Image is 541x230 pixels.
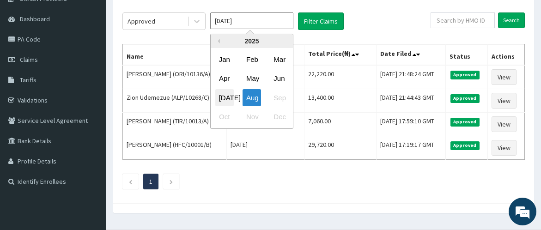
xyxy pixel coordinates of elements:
th: Date Filed [376,44,445,66]
div: Choose February 2025 [243,51,261,68]
a: Page 1 is your current page [149,177,152,186]
div: Choose January 2025 [215,51,234,68]
textarea: Type your message and hit 'Enter' [5,141,176,174]
th: Name [123,44,227,66]
td: [PERSON_NAME] (TIR/10013/A) [123,113,227,136]
td: [DATE] 21:44:43 GMT [376,89,445,113]
div: Choose July 2025 [215,89,234,106]
a: View [492,69,517,85]
button: Filter Claims [298,12,344,30]
span: Approved [450,71,480,79]
td: Zion Udemezue (ALP/10268/C) [123,89,227,113]
td: [DATE] [227,136,304,160]
span: Approved [450,141,480,150]
input: Search [498,12,525,28]
td: [DATE] 17:59:10 GMT [376,113,445,136]
span: Approved [450,94,480,103]
span: We're online! [54,61,128,154]
a: View [492,116,517,132]
span: Tariffs [20,76,36,84]
th: Status [446,44,488,66]
div: 2025 [211,34,293,48]
a: Next page [169,177,173,186]
span: Dashboard [20,15,50,23]
div: Chat with us now [48,52,155,64]
input: Search by HMO ID [431,12,495,28]
div: Choose June 2025 [270,70,288,87]
img: d_794563401_company_1708531726252_794563401 [17,46,37,69]
a: Previous page [128,177,133,186]
button: Previous Year [215,39,220,43]
a: View [492,140,517,156]
td: [PERSON_NAME] (HFC/10001/B) [123,136,227,160]
a: View [492,93,517,109]
div: Minimize live chat window [152,5,174,27]
th: Actions [488,44,525,66]
div: Choose May 2025 [243,70,261,87]
div: Approved [128,17,155,26]
span: Approved [450,118,480,126]
td: [DATE] 17:19:17 GMT [376,136,445,160]
td: 29,720.00 [304,136,377,160]
td: [PERSON_NAME] (ORI/10136/A) [123,65,227,89]
div: month 2025-08 [211,50,293,127]
div: Choose April 2025 [215,70,234,87]
div: Choose August 2025 [243,89,261,106]
span: Claims [20,55,38,64]
td: [DATE] 21:48:24 GMT [376,65,445,89]
div: Choose March 2025 [270,51,288,68]
input: Select Month and Year [210,12,293,29]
